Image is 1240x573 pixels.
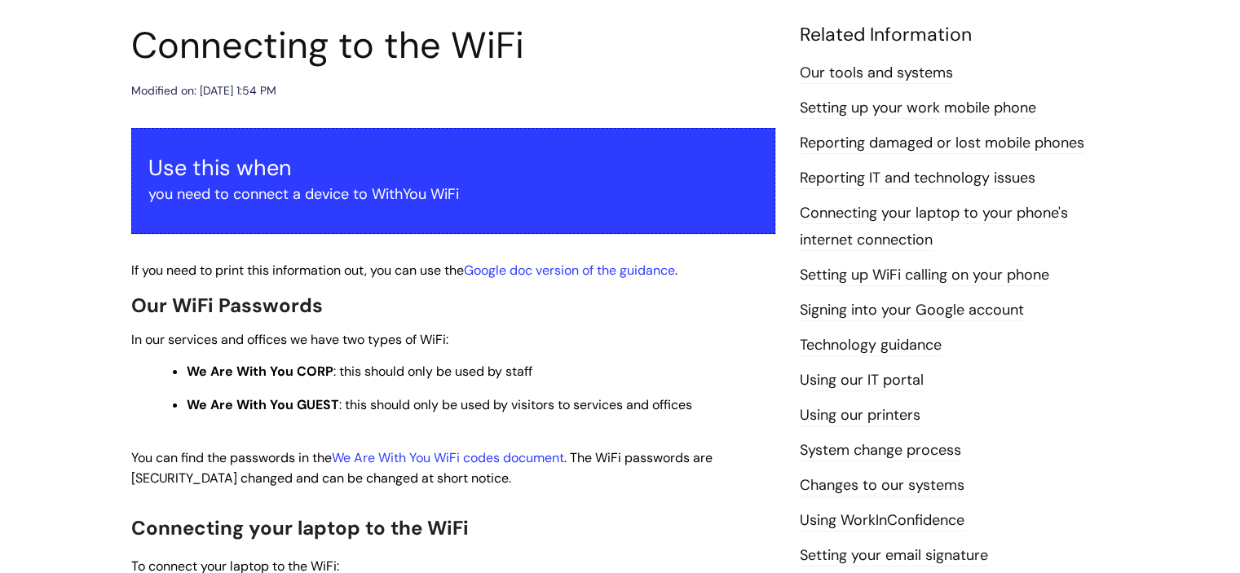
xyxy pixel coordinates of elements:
a: Using WorkInConfidence [800,510,964,531]
span: Connecting your laptop to the WiFi [131,515,469,540]
a: Signing into your Google account [800,300,1024,321]
span: Our WiFi Passwords [131,293,323,318]
a: Technology guidance [800,335,942,356]
a: Setting up your work mobile phone [800,98,1036,119]
h1: Connecting to the WiFi [131,24,775,68]
a: Setting up WiFi calling on your phone [800,265,1049,286]
a: Using our printers [800,405,920,426]
span: If you need to print this information out, you can use the . [131,262,677,279]
a: Using our IT portal [800,370,924,391]
span: : this should only be used by staff [187,363,532,380]
a: We Are With You WiFi codes document [332,449,564,466]
span: : this should only be used by visitors to services and offices [187,396,692,413]
div: Modified on: [DATE] 1:54 PM [131,81,276,101]
strong: We Are With You GUEST [187,396,339,413]
p: you need to connect a device to WithYou WiFi [148,181,758,207]
a: Changes to our systems [800,475,964,496]
a: Reporting damaged or lost mobile phones [800,133,1084,154]
a: Connecting your laptop to your phone's internet connection [800,203,1068,250]
a: Our tools and systems [800,63,953,84]
a: Reporting IT and technology issues [800,168,1035,189]
a: System change process [800,440,961,461]
h3: Use this when [148,155,758,181]
span: You can find the passwords in the . The WiFi passwords are [SECURITY_DATA] changed and can be cha... [131,449,713,487]
span: In our services and offices we have two types of WiFi: [131,331,448,348]
strong: We Are With You CORP [187,363,333,380]
a: Google doc version of the guidance [464,262,675,279]
a: Setting your email signature [800,545,988,566]
h4: Related Information [800,24,1110,46]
